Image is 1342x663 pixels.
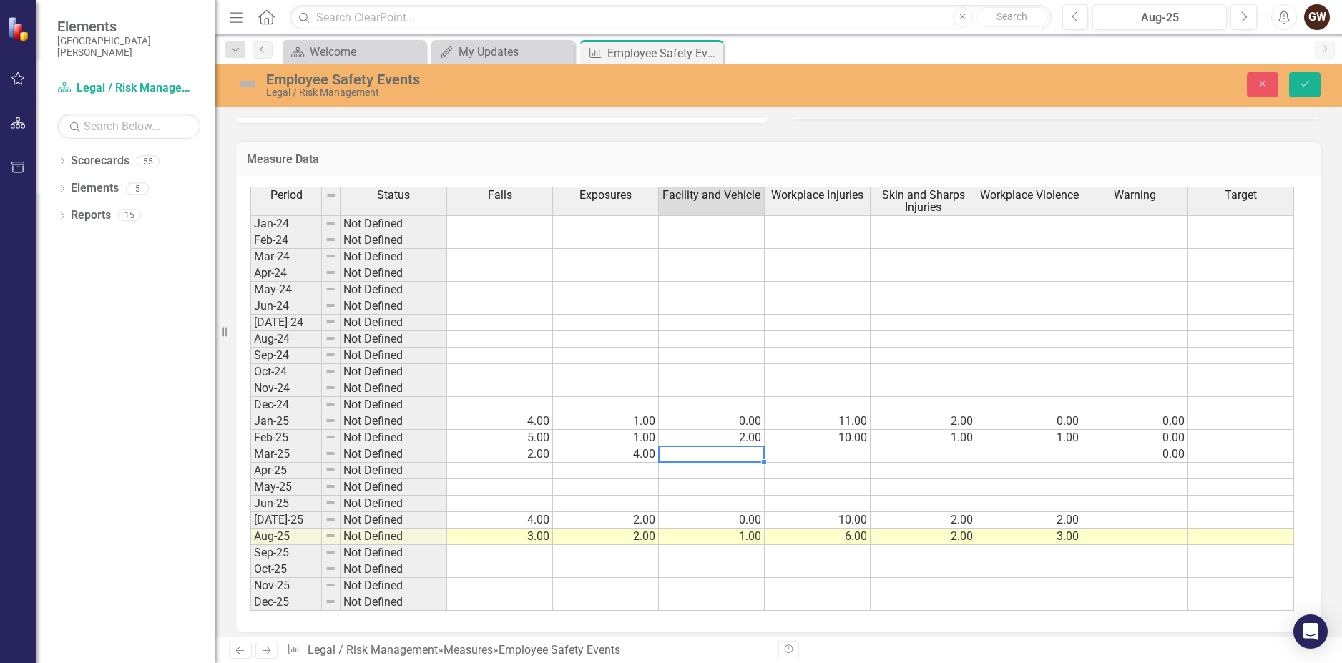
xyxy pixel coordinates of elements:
td: 4.00 [447,512,553,529]
img: 8DAGhfEEPCf229AAAAAElFTkSuQmCC [325,481,336,492]
td: 2.00 [553,512,659,529]
span: Search [996,11,1027,22]
td: 2.00 [976,512,1082,529]
td: Not Defined [341,315,447,331]
td: Oct-24 [250,364,322,380]
img: 8DAGhfEEPCf229AAAAAElFTkSuQmCC [325,448,336,459]
td: Not Defined [341,479,447,496]
td: Mar-25 [250,446,322,463]
td: 4.00 [447,413,553,430]
td: 10.00 [765,430,871,446]
td: 0.00 [1082,413,1188,430]
img: 8DAGhfEEPCf229AAAAAElFTkSuQmCC [325,530,336,541]
td: 10.00 [765,512,871,529]
td: Aug-24 [250,331,322,348]
span: Warning [1114,189,1156,202]
button: Search [976,7,1048,27]
td: Oct-25 [250,561,322,578]
td: [DATE]-24 [250,315,322,331]
td: 2.00 [871,512,976,529]
img: 8DAGhfEEPCf229AAAAAElFTkSuQmCC [325,250,336,262]
td: Aug-25 [250,529,322,545]
td: Feb-24 [250,232,322,249]
a: Reports [71,207,111,224]
div: 5 [126,182,149,195]
a: Measures [444,643,493,657]
td: May-25 [250,479,322,496]
td: 5.00 [447,430,553,446]
img: 8DAGhfEEPCf229AAAAAElFTkSuQmCC [325,514,336,525]
td: Not Defined [341,364,447,380]
img: Not Defined [236,72,259,95]
td: May-24 [250,282,322,298]
div: My Updates [459,43,571,61]
div: Welcome [310,43,422,61]
img: 8DAGhfEEPCf229AAAAAElFTkSuQmCC [325,415,336,426]
td: Not Defined [341,215,447,232]
img: 8DAGhfEEPCf229AAAAAElFTkSuQmCC [325,398,336,410]
td: Mar-24 [250,249,322,265]
small: [GEOGRAPHIC_DATA][PERSON_NAME] [57,35,200,59]
td: 2.00 [659,430,765,446]
td: Not Defined [341,496,447,512]
div: » » [287,642,768,659]
span: Elements [57,18,200,35]
img: 8DAGhfEEPCf229AAAAAElFTkSuQmCC [325,333,336,344]
img: 8DAGhfEEPCf229AAAAAElFTkSuQmCC [325,300,336,311]
td: Not Defined [341,397,447,413]
td: Apr-25 [250,463,322,479]
img: 8DAGhfEEPCf229AAAAAElFTkSuQmCC [325,563,336,574]
img: 8DAGhfEEPCf229AAAAAElFTkSuQmCC [325,596,336,607]
td: 1.00 [659,529,765,545]
td: Not Defined [341,282,447,298]
td: Not Defined [341,380,447,397]
td: Jan-25 [250,413,322,430]
button: GW [1304,4,1330,30]
td: Not Defined [341,463,447,479]
div: Employee Safety Events [499,643,620,657]
td: Feb-25 [250,430,322,446]
td: 0.00 [1082,430,1188,446]
td: 0.00 [659,512,765,529]
td: Not Defined [341,594,447,611]
td: 1.00 [976,430,1082,446]
td: 2.00 [447,446,553,463]
span: Exposures [579,189,632,202]
img: 8DAGhfEEPCf229AAAAAElFTkSuQmCC [325,234,336,245]
img: 8DAGhfEEPCf229AAAAAElFTkSuQmCC [325,190,337,201]
td: Not Defined [341,249,447,265]
td: Not Defined [341,561,447,578]
td: Not Defined [341,430,447,446]
td: Nov-25 [250,578,322,594]
td: 2.00 [871,413,976,430]
td: Not Defined [341,348,447,364]
img: 8DAGhfEEPCf229AAAAAElFTkSuQmCC [325,316,336,328]
td: [DATE]-25 [250,512,322,529]
td: Dec-24 [250,397,322,413]
img: 8DAGhfEEPCf229AAAAAElFTkSuQmCC [325,497,336,509]
img: 8DAGhfEEPCf229AAAAAElFTkSuQmCC [325,267,336,278]
a: Welcome [286,43,422,61]
a: Legal / Risk Management [57,80,200,97]
td: 1.00 [871,430,976,446]
div: 55 [137,155,160,167]
td: Not Defined [341,265,447,282]
td: 2.00 [553,529,659,545]
a: My Updates [435,43,571,61]
td: 1.00 [553,430,659,446]
td: 4.00 [553,446,659,463]
img: 8DAGhfEEPCf229AAAAAElFTkSuQmCC [325,217,336,229]
td: Not Defined [341,545,447,561]
span: Falls [488,189,512,202]
td: 11.00 [765,413,871,430]
span: Facility and Vehicle [662,189,760,202]
h3: Measure Data [247,153,1310,166]
a: Elements [71,180,119,197]
td: Jan-24 [250,215,322,232]
a: Legal / Risk Management [308,643,438,657]
span: Target [1225,189,1257,202]
td: 3.00 [447,529,553,545]
td: 2.00 [871,529,976,545]
img: 8DAGhfEEPCf229AAAAAElFTkSuQmCC [325,365,336,377]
